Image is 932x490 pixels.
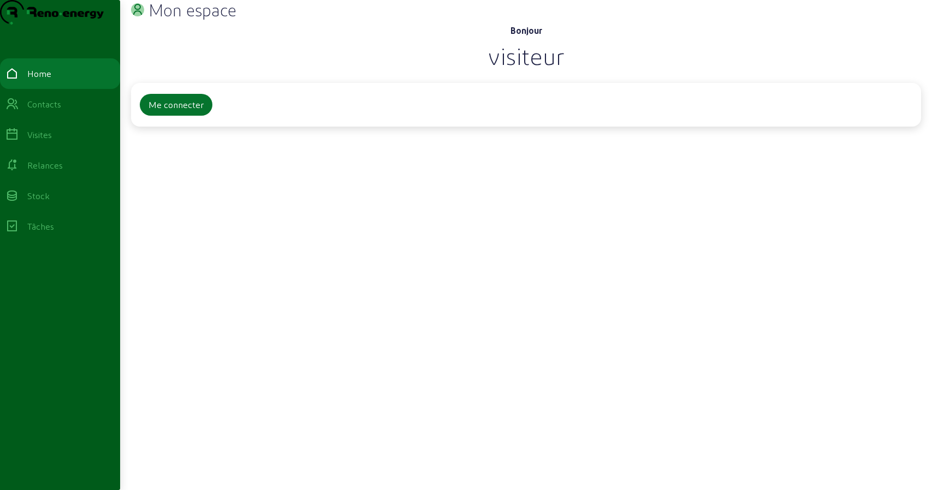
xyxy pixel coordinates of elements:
div: Home [27,67,51,80]
div: Visites [27,128,52,141]
button: Me connecter [140,94,212,116]
div: Me connecter [149,98,204,111]
div: Contacts [27,98,61,111]
div: visiteur [131,41,921,70]
div: Tâches [27,220,54,233]
div: Relances [27,159,63,172]
div: Bonjour [131,24,921,37]
div: Stock [27,189,50,202]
